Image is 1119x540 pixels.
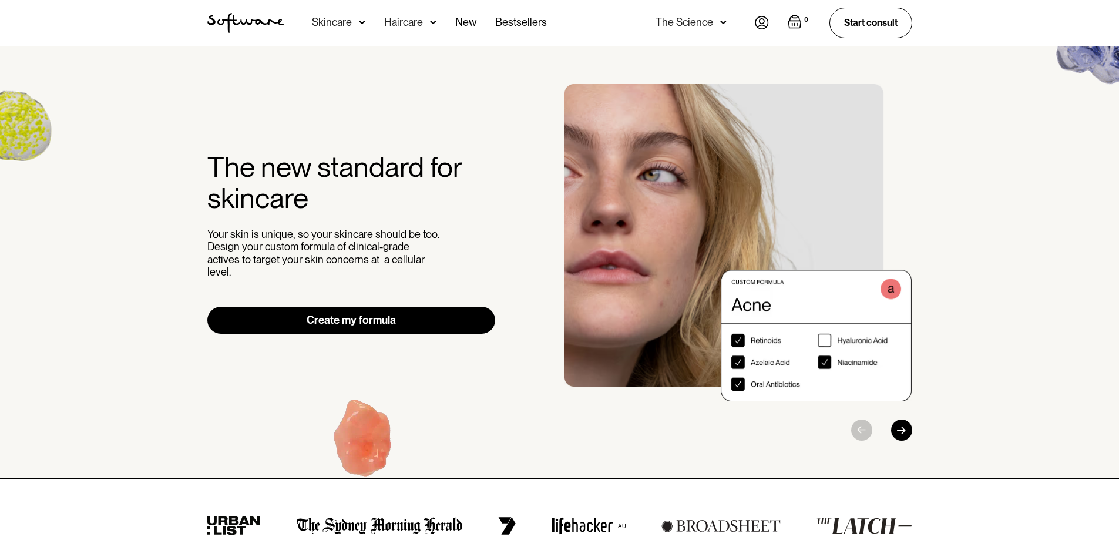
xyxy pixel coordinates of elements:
[788,15,811,31] a: Open empty cart
[291,374,437,518] img: Hydroquinone (skin lightening agent)
[207,307,496,334] a: Create my formula
[816,518,912,534] img: the latch logo
[297,517,463,535] img: the Sydney morning herald logo
[207,516,261,535] img: urban list logo
[430,16,436,28] img: arrow down
[661,519,781,532] img: broadsheet logo
[829,8,912,38] a: Start consult
[384,16,423,28] div: Haircare
[891,420,912,441] div: Next slide
[207,228,442,279] p: Your skin is unique, so your skincare should be too. Design your custom formula of clinical-grade...
[207,152,496,214] h2: The new standard for skincare
[656,16,713,28] div: The Science
[720,16,727,28] img: arrow down
[802,15,811,25] div: 0
[312,16,352,28] div: Skincare
[207,13,284,33] a: home
[552,517,626,535] img: lifehacker logo
[564,84,912,401] div: 1 / 3
[207,13,284,33] img: Software Logo
[359,16,365,28] img: arrow down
